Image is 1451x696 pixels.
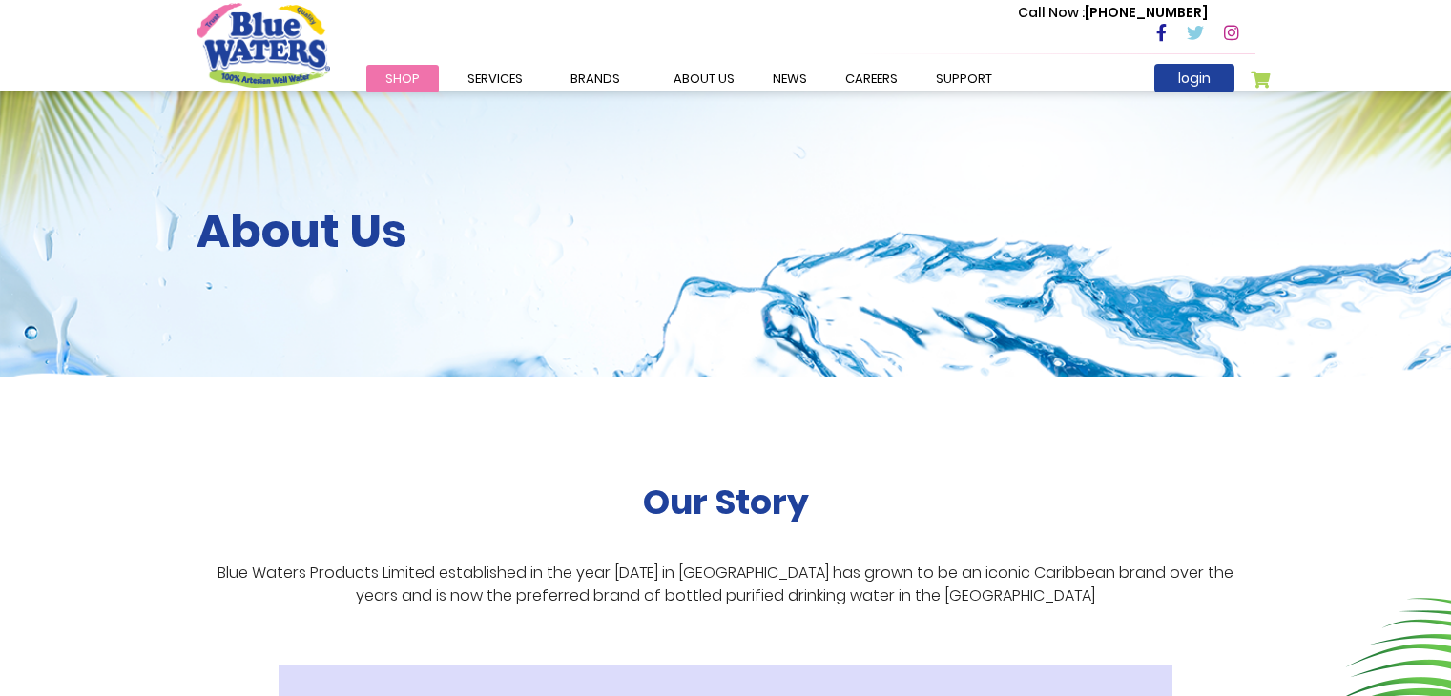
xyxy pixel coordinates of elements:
[917,65,1011,92] a: support
[654,65,754,92] a: about us
[826,65,917,92] a: careers
[1018,3,1208,23] p: [PHONE_NUMBER]
[1154,64,1234,92] a: login
[197,3,330,87] a: store logo
[197,562,1255,607] p: Blue Waters Products Limited established in the year [DATE] in [GEOGRAPHIC_DATA] has grown to be ...
[754,65,826,92] a: News
[467,70,523,88] span: Services
[570,70,620,88] span: Brands
[385,70,420,88] span: Shop
[1018,3,1085,22] span: Call Now :
[197,204,1255,259] h2: About Us
[643,481,809,522] h2: Our Story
